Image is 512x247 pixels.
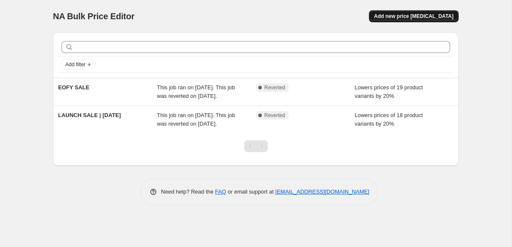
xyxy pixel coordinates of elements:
span: NA Bulk Price Editor [53,12,135,21]
span: Reverted [264,112,285,119]
span: Need help? Read the [161,188,215,195]
span: LAUNCH SALE | [DATE] [58,112,121,118]
a: [EMAIL_ADDRESS][DOMAIN_NAME] [275,188,369,195]
span: Lowers prices of 19 product variants by 20% [355,84,423,99]
span: EOFY SALE [58,84,89,91]
span: Reverted [264,84,285,91]
span: or email support at [226,188,275,195]
a: FAQ [215,188,226,195]
span: Lowers prices of 18 product variants by 20% [355,112,423,127]
span: This job ran on [DATE]. This job was reverted on [DATE]. [157,84,235,99]
span: Add filter [65,61,85,68]
button: Add filter [61,59,96,70]
span: This job ran on [DATE]. This job was reverted on [DATE]. [157,112,235,127]
nav: Pagination [244,140,268,152]
button: Add new price [MEDICAL_DATA] [369,10,459,22]
span: Add new price [MEDICAL_DATA] [374,13,453,20]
